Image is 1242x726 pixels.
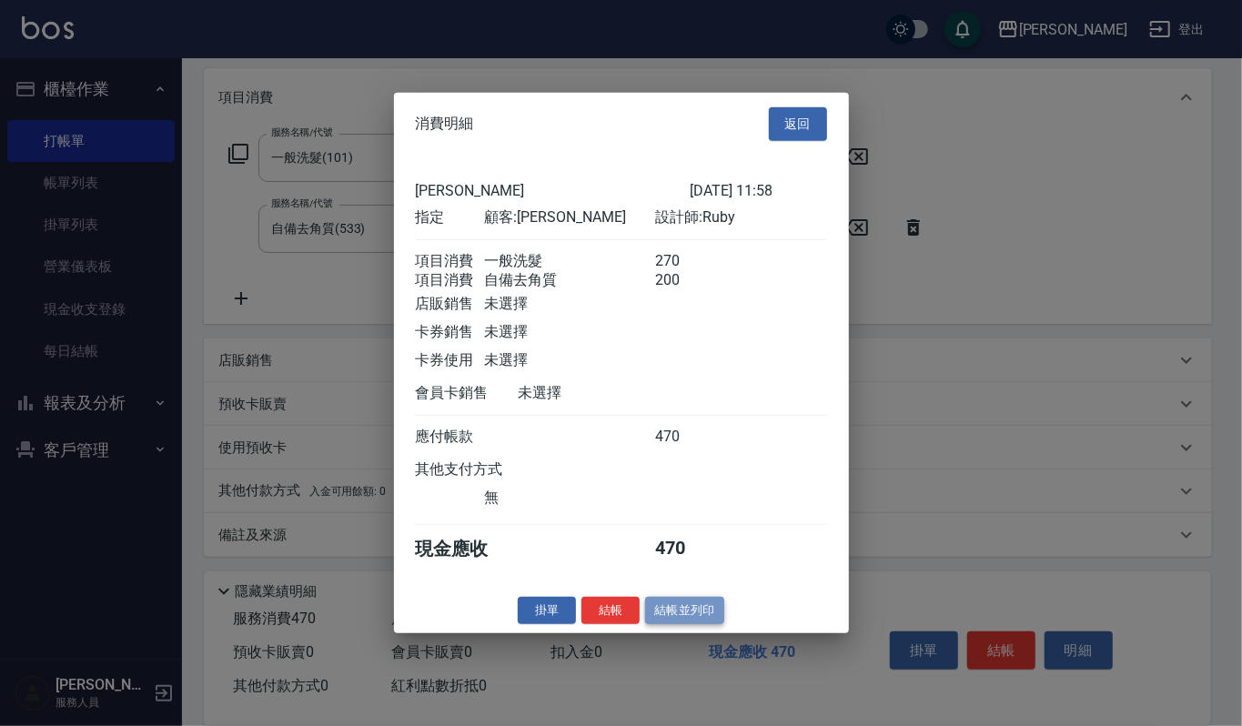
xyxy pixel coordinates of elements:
div: 卡券使用 [416,350,484,369]
div: 設計師: Ruby [655,207,826,227]
div: 未選擇 [484,322,655,341]
div: 自備去角質 [484,270,655,289]
div: 270 [655,251,723,270]
div: 指定 [416,207,484,227]
button: 結帳 [581,596,640,624]
div: 未選擇 [484,294,655,313]
button: 結帳並列印 [645,596,724,624]
div: 項目消費 [416,270,484,289]
div: [PERSON_NAME] [416,181,690,198]
div: 未選擇 [484,350,655,369]
div: 會員卡銷售 [416,383,519,402]
div: 卡券銷售 [416,322,484,341]
div: 470 [655,536,723,560]
div: 顧客: [PERSON_NAME] [484,207,655,227]
div: 200 [655,270,723,289]
div: 一般洗髮 [484,251,655,270]
span: 消費明細 [416,115,474,133]
button: 返回 [769,107,827,141]
div: 無 [484,488,655,507]
div: [DATE] 11:58 [690,181,827,198]
div: 項目消費 [416,251,484,270]
div: 470 [655,427,723,446]
div: 應付帳款 [416,427,484,446]
div: 店販銷售 [416,294,484,313]
button: 掛單 [518,596,576,624]
div: 未選擇 [519,383,690,402]
div: 現金應收 [416,536,519,560]
div: 其他支付方式 [416,459,553,479]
